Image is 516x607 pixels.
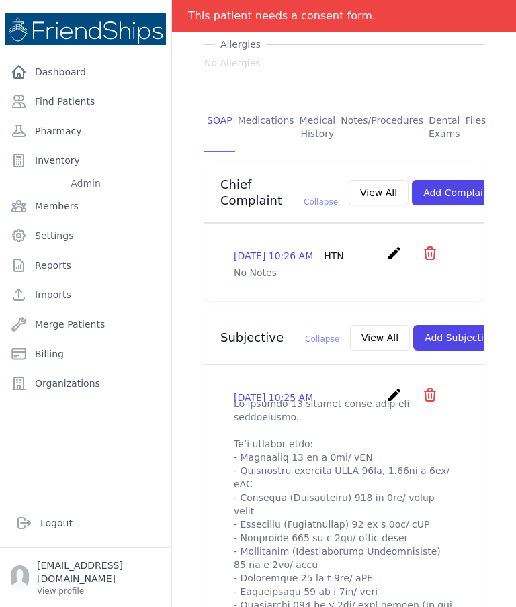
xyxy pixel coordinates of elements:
[65,177,106,190] span: Admin
[463,103,489,152] a: Files
[297,103,339,152] a: Medical History
[234,249,344,263] p: [DATE] 10:26 AM
[235,103,297,152] a: Medications
[5,222,166,249] a: Settings
[11,510,161,536] a: Logout
[5,340,166,367] a: Billing
[413,325,507,351] button: Add Subjective
[5,147,166,174] a: Inventory
[5,281,166,308] a: Imports
[234,266,454,279] p: No Notes
[386,387,402,403] i: create
[220,177,338,209] h3: Chief Complaint
[324,250,344,261] span: HTN
[220,330,339,346] h3: Subjective
[304,197,338,207] span: Collapse
[426,103,463,152] a: Dental Exams
[386,393,406,406] a: create
[234,391,313,404] p: [DATE] 10:25 AM
[350,325,410,351] button: View All
[5,58,166,85] a: Dashboard
[5,370,166,397] a: Organizations
[5,118,166,144] a: Pharmacy
[204,103,235,152] a: SOAP
[349,180,408,205] button: View All
[412,180,504,205] button: Add Complaint
[5,88,166,115] a: Find Patients
[305,334,339,344] span: Collapse
[386,251,406,264] a: create
[37,586,161,596] p: View profile
[338,103,426,152] a: Notes/Procedures
[5,252,166,279] a: Reports
[386,245,402,261] i: create
[5,193,166,220] a: Members
[37,559,161,586] p: [EMAIL_ADDRESS][DOMAIN_NAME]
[204,103,484,152] nav: Tabs
[204,56,261,70] span: No Allergies
[5,311,166,338] a: Merge Patients
[215,38,266,51] span: Allergies
[11,559,161,596] a: [EMAIL_ADDRESS][DOMAIN_NAME] View profile
[5,13,166,45] img: Medical Missions EMR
